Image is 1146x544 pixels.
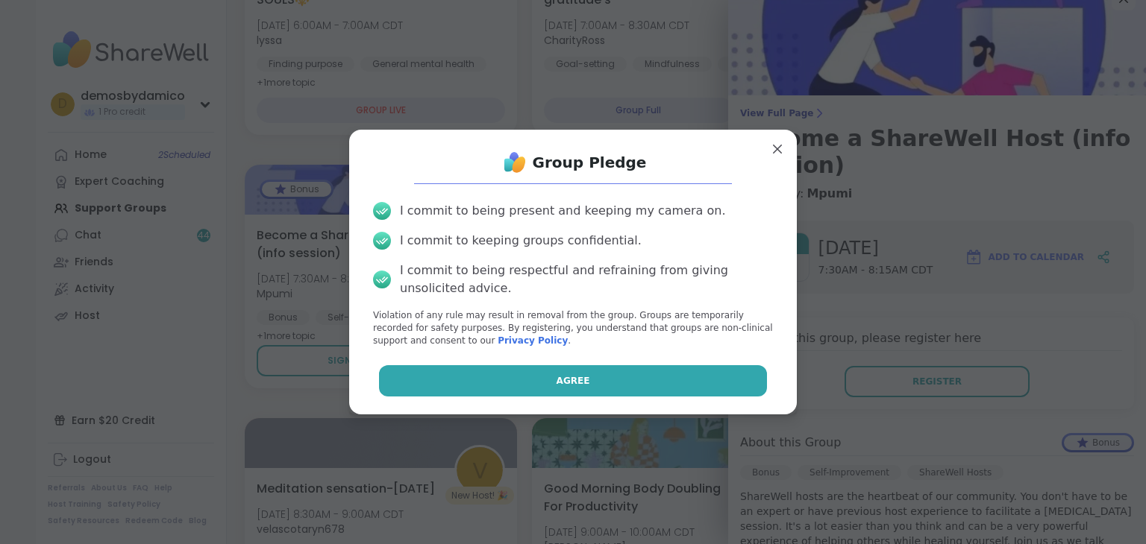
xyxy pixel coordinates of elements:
[400,232,642,250] div: I commit to keeping groups confidential.
[373,309,773,347] p: Violation of any rule may result in removal from the group. Groups are temporarily recorded for s...
[557,374,590,388] span: Agree
[500,148,530,177] img: ShareWell Logo
[379,365,768,396] button: Agree
[533,152,647,173] h1: Group Pledge
[400,262,773,297] div: I commit to being respectful and refraining from giving unsolicited advice.
[400,202,725,220] div: I commit to being present and keeping my camera on.
[498,335,568,346] a: Privacy Policy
